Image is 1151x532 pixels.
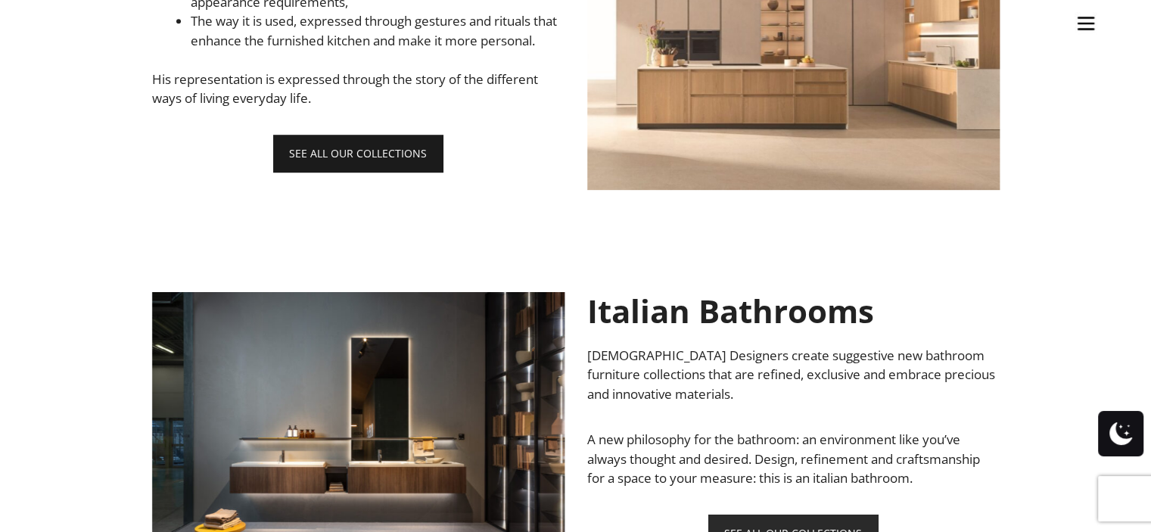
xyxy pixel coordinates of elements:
div: A new philosophy for the bathroom: an environment like you’ve always thought and desired. Design,... [587,430,1000,488]
p: [DEMOGRAPHIC_DATA] Designers create suggestive new bathroom furniture collections that are refine... [587,346,1000,404]
p: His representation is expressed through the story of the different ways of living everyday life. [152,70,565,108]
li: The way it is used, expressed through gestures and rituals that enhance the furnished kitchen and... [191,11,565,50]
a: SEE ALL OUR COLLECTIONS [273,135,443,172]
h1: Italian Bathrooms [587,292,1000,330]
img: burger-menu-svgrepo-com-30x30.jpg [1075,12,1097,35]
